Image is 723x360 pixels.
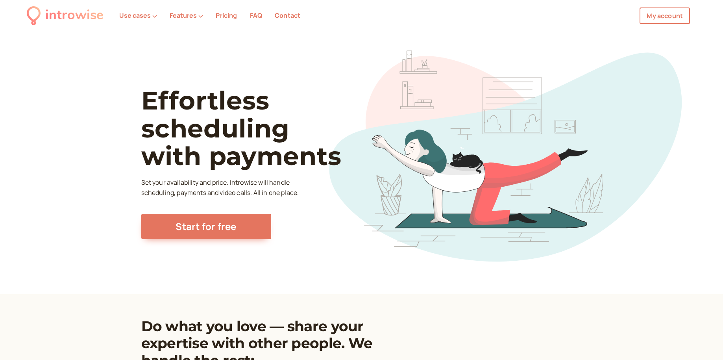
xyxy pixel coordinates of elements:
p: Set your availability and price. Introwise will handle scheduling, payments and video calls. All ... [141,178,301,198]
iframe: Chat Widget [684,322,723,360]
h1: Effortless scheduling with payments [141,87,370,170]
a: Start for free [141,214,271,239]
a: introwise [27,5,104,26]
a: Contact [275,11,300,20]
div: introwise [45,5,104,26]
button: Features [170,12,203,19]
a: FAQ [250,11,262,20]
a: My account [640,7,690,24]
button: Use cases [119,12,157,19]
a: Pricing [216,11,237,20]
